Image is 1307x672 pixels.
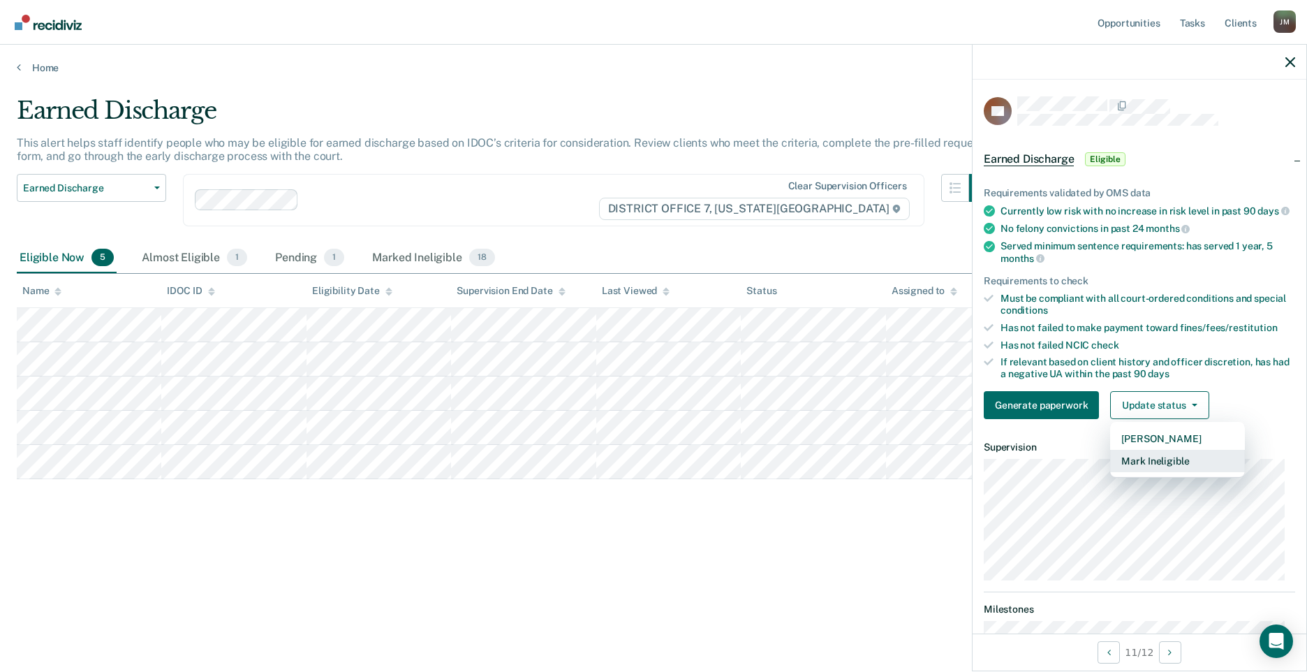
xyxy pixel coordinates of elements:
div: Pending [272,243,347,274]
div: Requirements validated by OMS data [984,187,1295,199]
div: Name [22,285,61,297]
span: Earned Discharge [984,152,1074,166]
span: conditions [1000,305,1048,316]
span: fines/fees/restitution [1180,322,1278,333]
div: Earned Discharge [17,96,997,136]
span: months [1146,223,1190,234]
div: Requirements to check [984,275,1295,287]
div: Earned DischargeEligible [973,137,1306,182]
button: Previous Opportunity [1098,641,1120,664]
a: Navigate to form link [984,391,1105,419]
button: Update status [1110,391,1209,419]
div: No felony convictions in past 24 [1000,222,1295,235]
span: Earned Discharge [23,182,149,194]
span: DISTRICT OFFICE 7, [US_STATE][GEOGRAPHIC_DATA] [599,198,910,220]
div: Open Intercom Messenger [1260,624,1293,658]
div: Clear supervision officers [788,180,907,192]
div: Marked Ineligible [369,243,497,274]
div: Currently low risk with no increase in risk level in past 90 [1000,205,1295,217]
button: Next Opportunity [1159,641,1181,664]
button: Mark Ineligible [1110,450,1245,472]
dt: Supervision [984,441,1295,453]
div: Assigned to [892,285,957,297]
div: Supervision End Date [457,285,565,297]
div: Status [746,285,776,297]
div: Has not failed to make payment toward [1000,322,1295,334]
div: Almost Eligible [139,243,250,274]
div: 11 / 12 [973,634,1306,671]
p: This alert helps staff identify people who may be eligible for earned discharge based on IDOC’s c... [17,136,982,163]
img: Recidiviz [15,15,82,30]
button: Generate paperwork [984,391,1099,419]
button: [PERSON_NAME] [1110,428,1245,450]
span: check [1091,339,1118,351]
div: Has not failed NCIC [1000,339,1295,351]
span: 18 [469,249,495,267]
div: Must be compliant with all court-ordered conditions and special [1000,293,1295,316]
div: If relevant based on client history and officer discretion, has had a negative UA within the past 90 [1000,356,1295,380]
dt: Milestones [984,604,1295,615]
button: Profile dropdown button [1273,10,1296,33]
div: Served minimum sentence requirements: has served 1 year, 5 [1000,240,1295,264]
span: days [1148,368,1169,379]
div: IDOC ID [167,285,214,297]
span: 1 [227,249,247,267]
a: Home [17,61,1290,74]
div: J M [1273,10,1296,33]
div: Eligible Now [17,243,117,274]
span: Eligible [1085,152,1125,166]
span: months [1000,253,1044,264]
div: Eligibility Date [312,285,392,297]
span: 1 [324,249,344,267]
div: Last Viewed [602,285,670,297]
span: 5 [91,249,114,267]
span: days [1257,205,1289,217]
